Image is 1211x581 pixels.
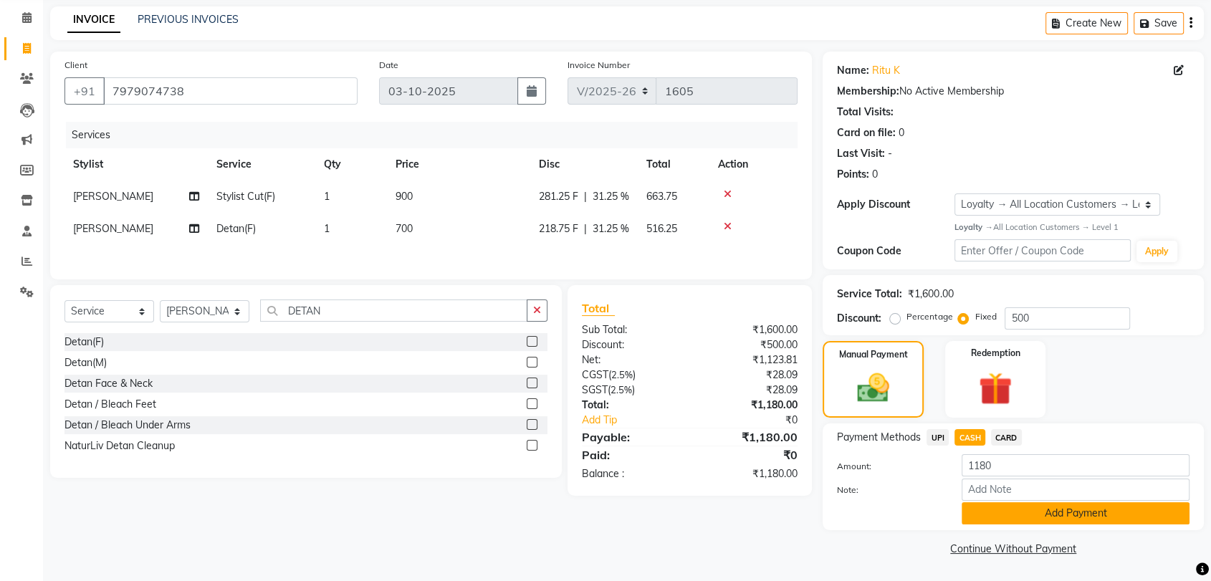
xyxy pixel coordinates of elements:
span: 31.25 % [593,189,629,204]
a: Ritu K [872,63,900,78]
div: Service Total: [837,287,902,302]
button: Apply [1136,241,1177,262]
label: Manual Payment [839,348,908,361]
a: INVOICE [67,7,120,33]
input: Amount [962,454,1190,476]
span: [PERSON_NAME] [73,222,153,235]
span: Detan(F) [216,222,256,235]
div: ( ) [571,368,690,383]
th: Stylist [64,148,208,181]
div: Payable: [571,428,690,446]
span: Total [582,301,615,316]
div: Total Visits: [837,105,894,120]
div: Membership: [837,84,899,99]
div: Paid: [571,446,690,464]
span: CARD [991,429,1022,446]
span: 516.25 [646,222,677,235]
div: ₹500.00 [690,337,809,352]
div: Discount: [571,337,690,352]
span: 2.5% [611,369,633,380]
label: Amount: [826,460,951,473]
span: CGST [582,368,608,381]
div: Services [66,122,808,148]
span: Stylist Cut(F) [216,190,275,203]
span: 1 [324,190,330,203]
input: Search by Name/Mobile/Email/Code [103,77,358,105]
a: Continue Without Payment [825,542,1201,557]
span: CASH [954,429,985,446]
img: _cash.svg [847,370,899,406]
div: Name: [837,63,869,78]
div: Detan / Bleach Feet [64,397,156,412]
button: Save [1134,12,1184,34]
span: | [584,189,587,204]
div: Last Visit: [837,146,885,161]
span: 31.25 % [593,221,629,236]
div: 0 [899,125,904,140]
span: 900 [396,190,413,203]
label: Fixed [975,310,996,323]
span: 700 [396,222,413,235]
button: +91 [64,77,105,105]
div: ₹1,600.00 [908,287,953,302]
div: Discount: [837,311,881,326]
div: Detan Face & Neck [64,376,153,391]
div: Detan(M) [64,355,107,370]
span: 663.75 [646,190,677,203]
a: PREVIOUS INVOICES [138,13,239,26]
strong: Loyalty → [954,222,992,232]
input: Enter Offer / Coupon Code [954,239,1131,261]
div: ( ) [571,383,690,398]
button: Add Payment [962,502,1190,524]
div: ₹28.09 [690,368,809,383]
div: 0 [872,167,878,182]
span: 1 [324,222,330,235]
span: | [584,221,587,236]
span: UPI [927,429,949,446]
label: Redemption [970,347,1020,360]
span: 218.75 F [539,221,578,236]
div: ₹0 [690,446,809,464]
th: Action [709,148,798,181]
th: Price [387,148,530,181]
div: Total: [571,398,690,413]
input: Add Note [962,479,1190,501]
div: Sub Total: [571,322,690,337]
th: Service [208,148,315,181]
th: Disc [530,148,638,181]
span: [PERSON_NAME] [73,190,153,203]
div: ₹0 [709,413,808,428]
div: Apply Discount [837,197,954,212]
div: ₹1,180.00 [690,398,809,413]
div: Net: [571,352,690,368]
label: Percentage [906,310,952,323]
div: NaturLiv Detan Cleanup [64,438,175,453]
a: Add Tip [571,413,709,428]
span: 2.5% [611,384,632,395]
div: Detan / Bleach Under Arms [64,418,191,433]
div: Detan(F) [64,335,104,350]
input: Search or Scan [260,299,527,322]
th: Total [638,148,709,181]
span: SGST [582,383,608,396]
div: - [888,146,892,161]
img: _gift.svg [968,368,1022,410]
label: Date [379,59,398,72]
div: ₹1,180.00 [690,428,809,446]
div: All Location Customers → Level 1 [954,221,1190,234]
div: ₹1,123.81 [690,352,809,368]
span: Payment Methods [837,430,921,445]
button: Create New [1045,12,1128,34]
div: ₹1,600.00 [690,322,809,337]
div: No Active Membership [837,84,1190,99]
label: Client [64,59,87,72]
div: Balance : [571,466,690,481]
div: ₹1,180.00 [690,466,809,481]
div: Coupon Code [837,244,954,259]
div: ₹28.09 [690,383,809,398]
label: Note: [826,484,951,496]
th: Qty [315,148,387,181]
div: Points: [837,167,869,182]
label: Invoice Number [568,59,630,72]
div: Card on file: [837,125,896,140]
